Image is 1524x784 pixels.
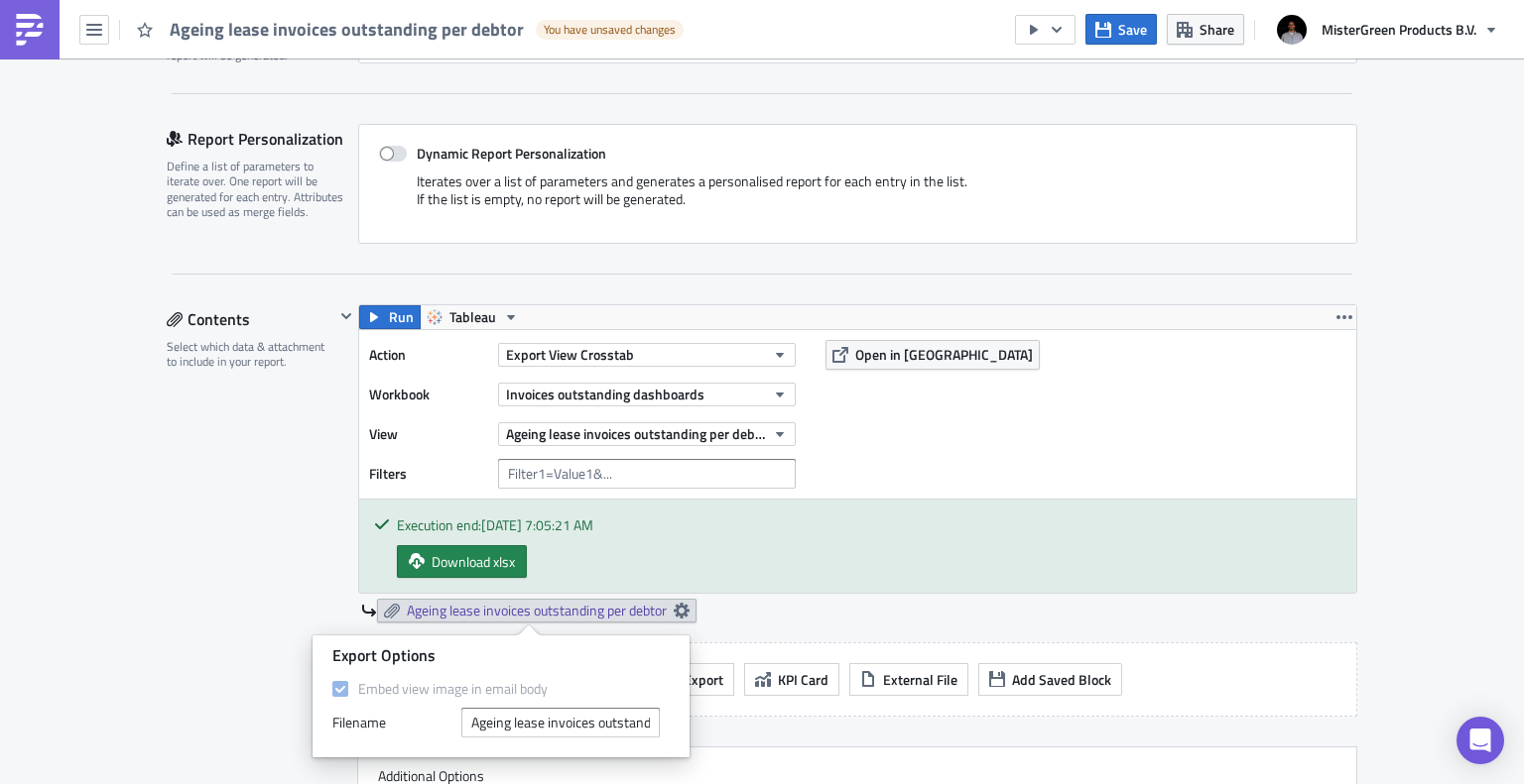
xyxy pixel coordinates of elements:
button: Run [359,305,421,329]
strong: Dynamic Report Personalization [417,143,606,164]
div: Execution end: [DATE] 7:05:21 AM [397,514,1341,535]
span: KPI Card [778,669,828,690]
label: Workbook [369,380,488,409]
div: Open Intercom Messenger [1457,717,1504,764]
span: Save [1118,19,1147,40]
button: Hide content [334,304,358,328]
a: Ageing lease invoices outstanding per debtor [377,599,697,622]
a: Download xlsx [397,545,527,578]
button: Tableau [420,305,526,329]
button: Invoices outstanding dashboards [498,383,796,406]
div: Optionally, perform a condition check before generating and sending a report. Only if true, the r... [167,2,345,63]
span: Share [1200,19,1234,40]
button: Share [1167,14,1244,45]
span: Ageing lease invoices outstanding per debtor [170,18,526,41]
span: Download xlsx [432,551,515,572]
div: Select which data & attachment to include in your report. [167,339,334,370]
input: Filter1=Value1&... [498,459,796,489]
button: Export View Crosstab [498,343,796,367]
span: Add Saved Block [1012,669,1111,690]
div: Contents [167,304,334,334]
div: Iterates over a list of parameters and generates a personalised report for each entry in the list... [379,172,1336,223]
button: Add Saved Block [978,663,1122,696]
img: Avatar [1275,13,1309,47]
input: workbook_name [461,708,660,737]
span: Ageing lease invoices outstanding per debtor [506,423,765,444]
span: Ageing lease invoices outstanding per debtor [407,602,667,619]
span: Tableau [449,305,496,329]
span: You have unsaved changes [544,22,676,38]
span: Invoices outstanding dashboards [506,384,704,404]
span: Open in [GEOGRAPHIC_DATA] [855,344,1033,365]
label: Embed view image in email body [332,680,670,698]
button: Save [1085,14,1157,45]
button: Open in [GEOGRAPHIC_DATA] [825,340,1040,370]
label: Filters [369,459,488,489]
span: MisterGreen Products B.V. [1322,19,1476,40]
div: Define a list of parameters to iterate over. One report will be generated for each entry. Attribu... [167,159,345,220]
label: Filenam﻿e [332,708,451,737]
label: Action [369,340,488,370]
span: Export View Crosstab [506,344,634,365]
button: MisterGreen Products B.V. [1265,8,1509,52]
div: Report Personalization [167,124,358,154]
span: External File [883,669,957,690]
label: View [369,419,488,449]
button: Ageing lease invoices outstanding per debtor [498,422,796,446]
span: Run [389,305,414,329]
body: Rich Text Area. Press ALT-0 for help. [8,8,948,24]
button: KPI Card [744,663,839,696]
button: External File [849,663,968,696]
div: Export Options [332,645,670,666]
img: PushMetrics [14,14,46,46]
